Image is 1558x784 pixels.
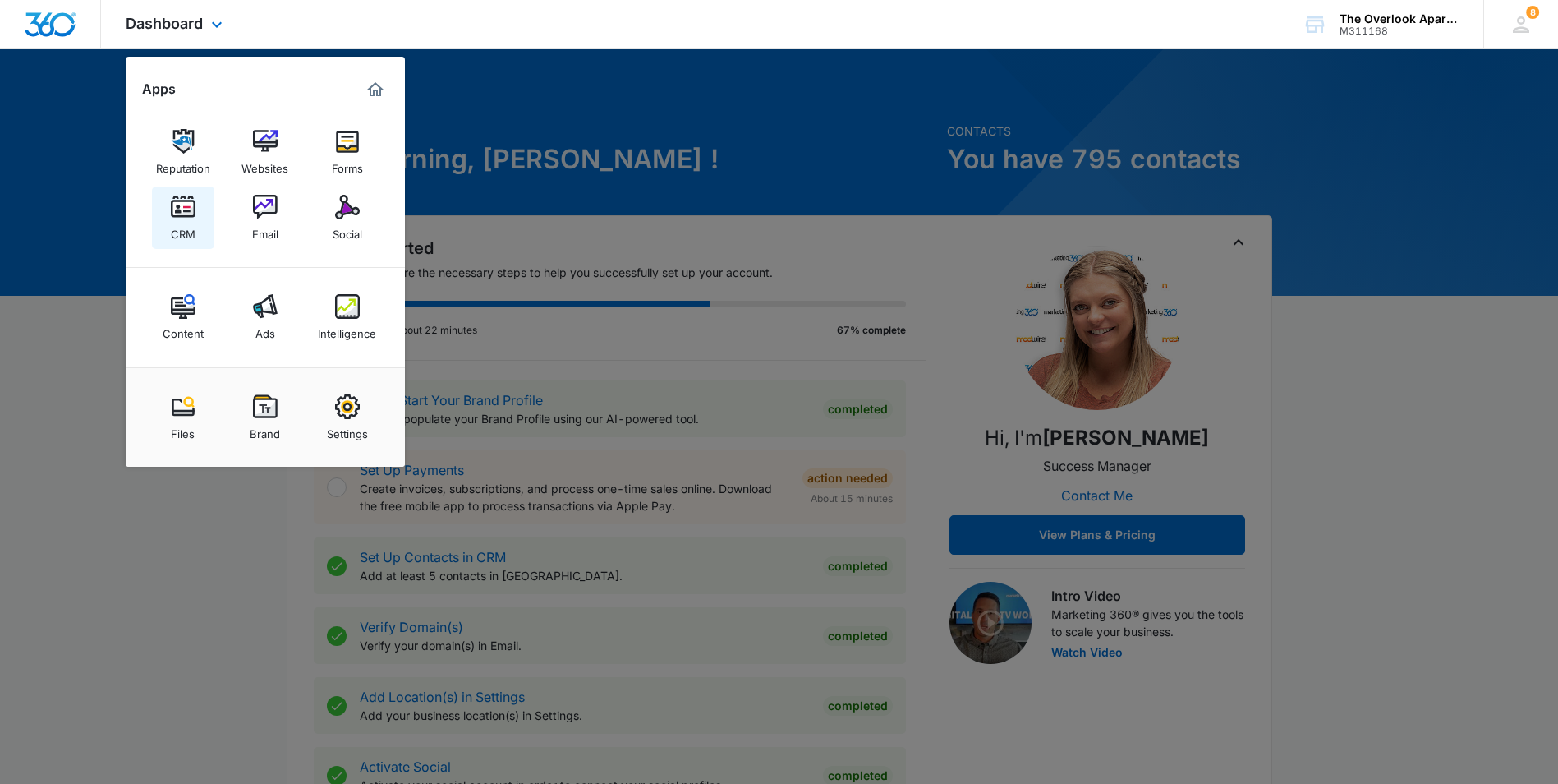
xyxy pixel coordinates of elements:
div: notifications count [1526,6,1539,19]
a: Content [152,286,214,348]
a: Email [234,187,296,249]
h2: Apps [142,81,176,97]
div: account name [1340,12,1459,25]
a: Brand [234,386,296,449]
div: Content [163,319,204,340]
div: Social [333,219,362,241]
a: Ads [234,286,296,348]
a: Forms [316,121,379,183]
span: Dashboard [126,15,203,32]
a: Intelligence [316,286,379,348]
div: Files [171,419,195,440]
a: Social [316,187,379,249]
div: Websites [241,154,288,175]
a: Files [152,386,214,449]
a: Marketing 360® Dashboard [362,76,388,103]
div: Forms [332,154,363,175]
div: Ads [255,319,275,340]
a: CRM [152,187,214,249]
div: Reputation [156,154,210,175]
div: Brand [250,419,280,440]
div: account id [1340,25,1459,37]
div: CRM [171,219,195,241]
a: Reputation [152,121,214,183]
span: 8 [1526,6,1539,19]
div: Intelligence [318,319,376,340]
a: Settings [316,386,379,449]
div: Settings [327,419,368,440]
a: Websites [234,121,296,183]
div: Email [252,219,278,241]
